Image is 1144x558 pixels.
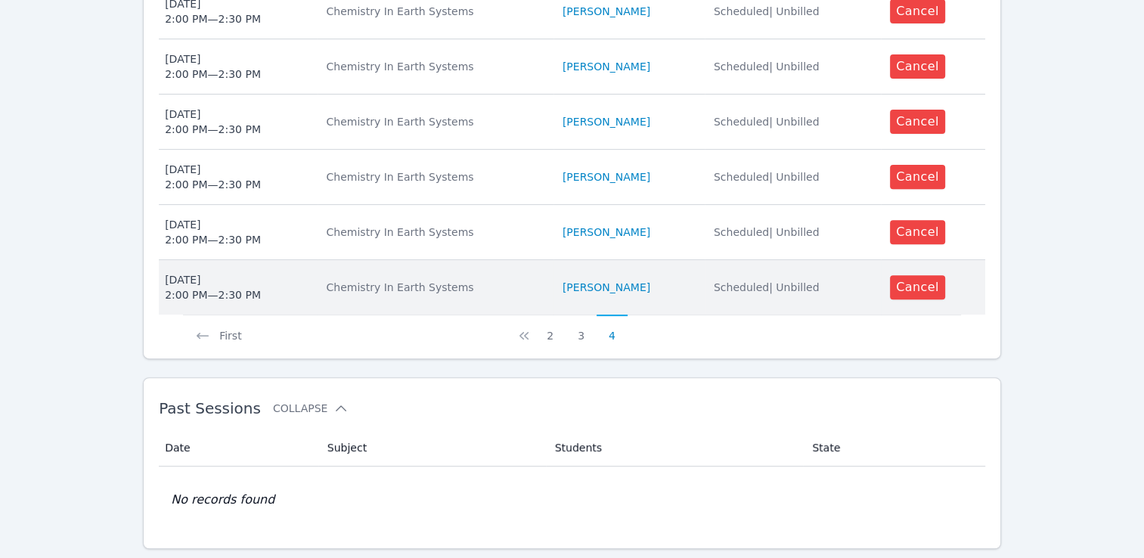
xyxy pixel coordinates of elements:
[183,315,253,343] button: First
[327,169,544,184] div: Chemistry In Earth Systems
[327,280,544,295] div: Chemistry In Earth Systems
[165,217,261,247] div: [DATE] 2:00 PM — 2:30 PM
[714,60,820,73] span: Scheduled | Unbilled
[563,4,650,19] a: [PERSON_NAME]
[159,467,985,533] td: No records found
[563,169,650,184] a: [PERSON_NAME]
[890,54,945,79] button: Cancel
[546,429,804,467] th: Students
[165,51,261,82] div: [DATE] 2:00 PM — 2:30 PM
[273,401,349,416] button: Collapse
[563,280,650,295] a: [PERSON_NAME]
[327,59,544,74] div: Chemistry In Earth Systems
[159,399,261,417] span: Past Sessions
[535,315,566,343] button: 2
[890,220,945,244] button: Cancel
[597,315,628,343] button: 4
[159,205,985,260] tr: [DATE]2:00 PM—2:30 PMChemistry In Earth Systems[PERSON_NAME]Scheduled| UnbilledCancel
[165,272,261,302] div: [DATE] 2:00 PM — 2:30 PM
[327,4,544,19] div: Chemistry In Earth Systems
[563,114,650,129] a: [PERSON_NAME]
[159,150,985,205] tr: [DATE]2:00 PM—2:30 PMChemistry In Earth Systems[PERSON_NAME]Scheduled| UnbilledCancel
[159,429,318,467] th: Date
[714,5,820,17] span: Scheduled | Unbilled
[714,116,820,128] span: Scheduled | Unbilled
[803,429,985,467] th: State
[165,162,261,192] div: [DATE] 2:00 PM — 2:30 PM
[890,275,945,299] button: Cancel
[714,171,820,183] span: Scheduled | Unbilled
[327,225,544,240] div: Chemistry In Earth Systems
[890,165,945,189] button: Cancel
[714,226,820,238] span: Scheduled | Unbilled
[327,114,544,129] div: Chemistry In Earth Systems
[890,110,945,134] button: Cancel
[165,107,261,137] div: [DATE] 2:00 PM — 2:30 PM
[566,315,597,343] button: 3
[159,260,985,315] tr: [DATE]2:00 PM—2:30 PMChemistry In Earth Systems[PERSON_NAME]Scheduled| UnbilledCancel
[159,95,985,150] tr: [DATE]2:00 PM—2:30 PMChemistry In Earth Systems[PERSON_NAME]Scheduled| UnbilledCancel
[318,429,546,467] th: Subject
[159,39,985,95] tr: [DATE]2:00 PM—2:30 PMChemistry In Earth Systems[PERSON_NAME]Scheduled| UnbilledCancel
[563,59,650,74] a: [PERSON_NAME]
[563,225,650,240] a: [PERSON_NAME]
[714,281,820,293] span: Scheduled | Unbilled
